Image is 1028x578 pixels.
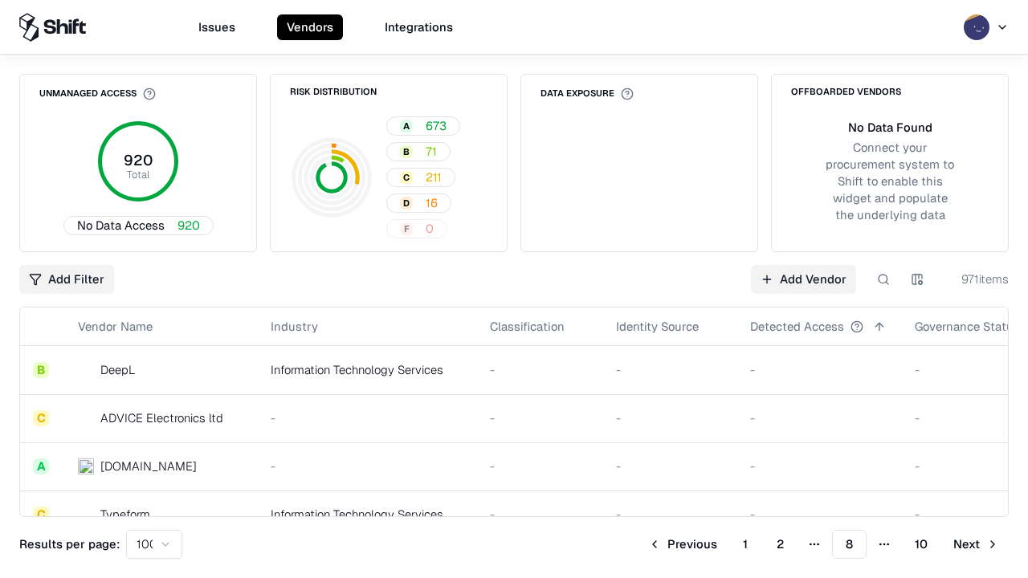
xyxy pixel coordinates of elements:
span: 16 [426,194,438,211]
div: - [490,458,590,474]
div: Information Technology Services [271,506,464,523]
div: Industry [271,318,318,335]
img: Typeform [78,507,94,523]
p: Results per page: [19,535,120,552]
button: Next [944,530,1009,559]
button: No Data Access920 [63,216,214,235]
div: ADVICE Electronics ltd [100,409,223,426]
div: Detected Access [750,318,844,335]
button: 2 [764,530,797,559]
div: - [271,409,464,426]
div: - [750,458,889,474]
img: ADVICE Electronics ltd [78,410,94,426]
div: - [490,506,590,523]
img: DeepL [78,362,94,378]
div: Unmanaged Access [39,88,156,100]
div: Identity Source [616,318,699,335]
div: C [400,171,413,184]
div: 971 items [944,271,1009,287]
div: - [490,361,590,378]
button: C211 [386,168,455,187]
div: D [400,197,413,210]
span: No Data Access [77,217,165,234]
div: Governance Status [915,318,1020,335]
div: - [616,458,724,474]
div: Risk Distribution [290,88,377,96]
div: - [750,409,889,426]
div: - [750,506,889,523]
span: 71 [426,143,437,160]
img: cybersafe.co.il [78,458,94,474]
button: 1 [730,530,761,559]
button: 8 [832,530,867,559]
div: DeepL [100,361,135,378]
div: - [616,361,724,378]
div: C [33,507,49,523]
div: Vendor Name [78,318,153,335]
button: A673 [386,116,460,136]
div: - [616,409,724,426]
span: 211 [426,169,442,185]
div: - [750,361,889,378]
div: Information Technology Services [271,361,464,378]
span: 673 [426,117,447,134]
button: Vendors [277,14,343,40]
div: B [33,362,49,378]
div: A [33,458,49,474]
button: Issues [189,14,245,40]
div: Offboarded Vendors [791,88,901,96]
div: - [271,458,464,474]
nav: pagination [638,530,1009,559]
tspan: 920 [124,151,153,169]
tspan: Total [127,168,149,181]
div: [DOMAIN_NAME] [100,458,197,474]
div: B [400,145,413,158]
div: C [33,410,49,426]
div: No Data Found [848,119,932,136]
button: B71 [386,142,451,161]
button: Add Filter [19,265,114,294]
div: Connect your procurement system to Shift to enable this widget and populate the underlying data [823,139,957,224]
span: 920 [177,217,200,234]
div: Classification [490,318,565,335]
div: Data Exposure [541,88,634,100]
button: Integrations [375,14,463,40]
div: Typeform [100,506,150,523]
button: Previous [638,530,727,559]
a: Add Vendor [751,265,856,294]
button: D16 [386,193,451,213]
div: - [616,506,724,523]
button: 10 [902,530,940,559]
div: A [400,120,413,132]
div: - [490,409,590,426]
